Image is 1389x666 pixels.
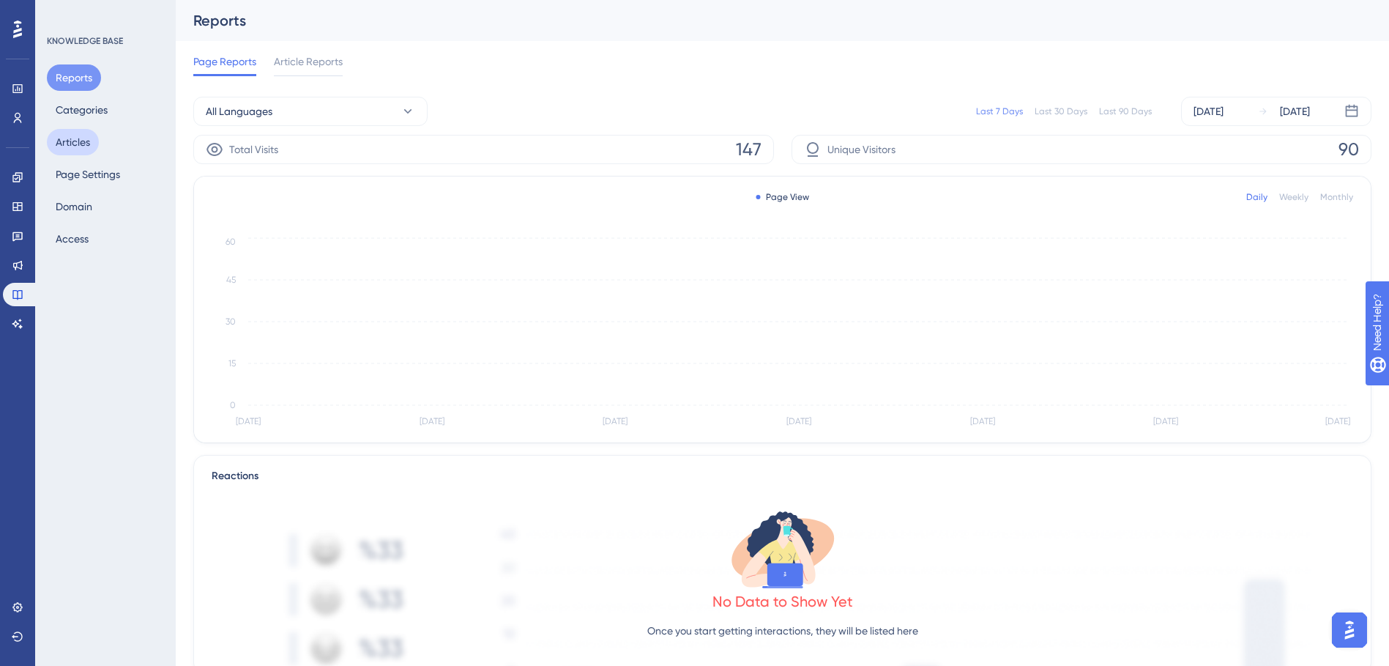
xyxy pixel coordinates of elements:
[47,226,97,252] button: Access
[1338,138,1359,161] span: 90
[712,591,853,612] div: No Data to Show Yet
[47,97,116,123] button: Categories
[228,358,236,369] tspan: 15
[47,129,99,155] button: Articles
[193,97,428,126] button: All Languages
[756,191,809,203] div: Page View
[47,161,129,188] button: Page Settings
[970,416,995,426] tspan: [DATE]
[1099,106,1152,117] div: Last 90 Days
[603,416,628,426] tspan: [DATE]
[1325,416,1350,426] tspan: [DATE]
[647,622,918,640] p: Once you start getting interactions, they will be listed here
[420,416,444,426] tspan: [DATE]
[1246,191,1267,203] div: Daily
[229,141,278,158] span: Total Visits
[34,4,92,21] span: Need Help?
[1327,608,1371,652] iframe: UserGuiding AI Assistant Launcher
[47,193,101,220] button: Domain
[274,53,343,70] span: Article Reports
[1320,191,1353,203] div: Monthly
[206,103,272,120] span: All Languages
[1280,103,1310,120] div: [DATE]
[236,416,261,426] tspan: [DATE]
[212,467,1353,485] div: Reactions
[976,106,1023,117] div: Last 7 Days
[827,141,895,158] span: Unique Visitors
[1035,106,1087,117] div: Last 30 Days
[47,35,123,47] div: KNOWLEDGE BASE
[193,10,1335,31] div: Reports
[230,400,236,410] tspan: 0
[226,275,236,285] tspan: 45
[1194,103,1224,120] div: [DATE]
[226,237,236,247] tspan: 60
[786,416,811,426] tspan: [DATE]
[736,138,761,161] span: 147
[47,64,101,91] button: Reports
[226,317,236,327] tspan: 30
[1153,416,1178,426] tspan: [DATE]
[1279,191,1308,203] div: Weekly
[193,53,256,70] span: Page Reports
